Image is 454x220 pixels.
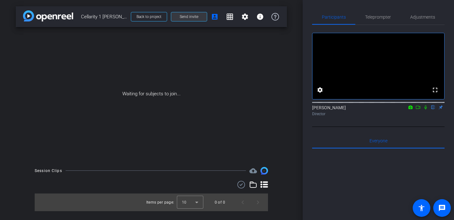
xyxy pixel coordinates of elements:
[235,195,250,210] button: Previous page
[438,204,446,212] mat-icon: message
[146,199,174,205] div: Items per page:
[322,15,346,19] span: Participants
[256,13,264,21] mat-icon: info
[316,86,324,94] mat-icon: settings
[312,111,445,117] div: Director
[23,10,73,21] img: app-logo
[429,104,437,110] mat-icon: flip
[35,168,62,174] div: Session Clips
[211,13,218,21] mat-icon: account_box
[260,167,268,175] img: Session clips
[410,15,435,19] span: Adjustments
[249,167,257,175] mat-icon: cloud_upload
[131,12,167,21] button: Back to project
[418,204,425,212] mat-icon: accessibility
[137,15,161,19] span: Back to project
[215,199,225,205] div: 0 of 0
[312,104,445,117] div: [PERSON_NAME]
[249,167,257,175] span: Destinations for your clips
[16,27,287,161] div: Waiting for subjects to join...
[171,12,207,21] button: Send invite
[431,86,439,94] mat-icon: fullscreen
[365,15,391,19] span: Teleprompter
[226,13,234,21] mat-icon: grid_on
[370,139,387,143] span: Everyone
[180,14,198,19] span: Send invite
[81,10,127,23] span: Cellarity 1 [PERSON_NAME]
[250,195,265,210] button: Next page
[241,13,249,21] mat-icon: settings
